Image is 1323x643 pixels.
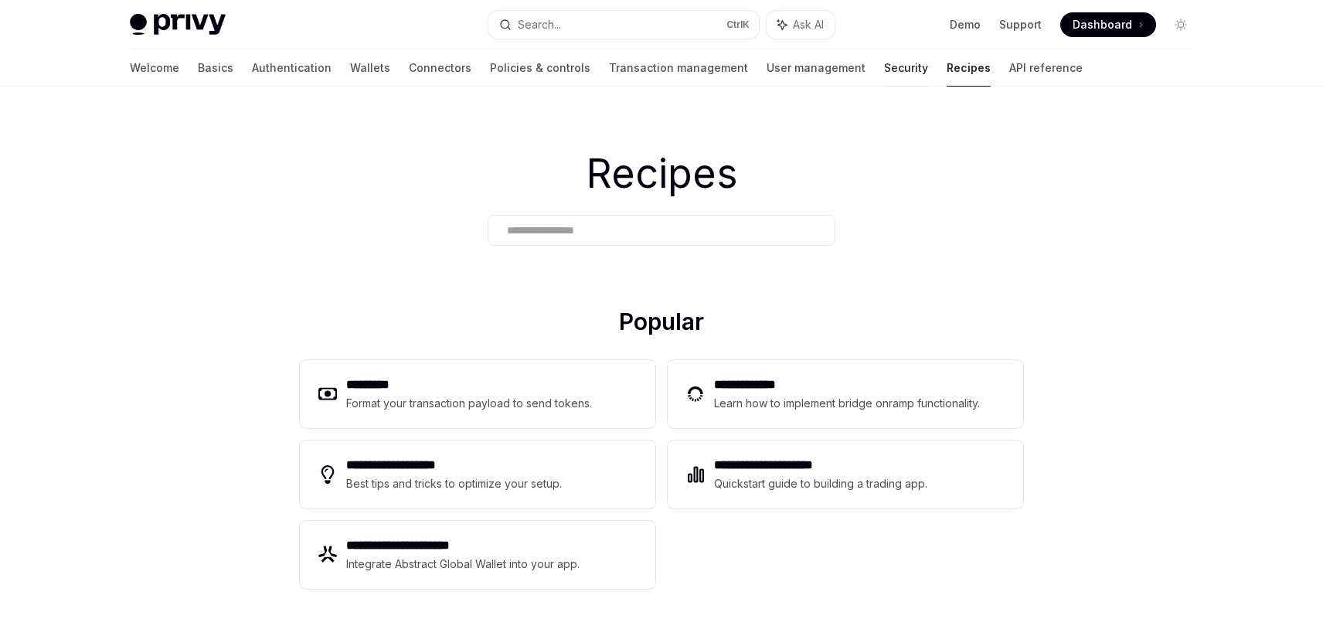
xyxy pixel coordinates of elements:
[488,11,759,39] button: Search...CtrlK
[726,19,750,31] span: Ctrl K
[714,475,928,493] div: Quickstart guide to building a trading app.
[490,49,590,87] a: Policies & controls
[947,49,991,87] a: Recipes
[1073,17,1132,32] span: Dashboard
[300,360,655,428] a: **** ****Format your transaction payload to send tokens.
[346,394,593,413] div: Format your transaction payload to send tokens.
[793,17,824,32] span: Ask AI
[767,11,835,39] button: Ask AI
[130,49,179,87] a: Welcome
[350,49,390,87] a: Wallets
[518,15,561,34] div: Search...
[130,14,226,36] img: light logo
[252,49,332,87] a: Authentication
[300,308,1023,342] h2: Popular
[950,17,981,32] a: Demo
[1009,49,1083,87] a: API reference
[884,49,928,87] a: Security
[609,49,748,87] a: Transaction management
[767,49,866,87] a: User management
[1060,12,1156,37] a: Dashboard
[198,49,233,87] a: Basics
[999,17,1042,32] a: Support
[346,555,581,573] div: Integrate Abstract Global Wallet into your app.
[714,394,985,413] div: Learn how to implement bridge onramp functionality.
[409,49,471,87] a: Connectors
[1168,12,1193,37] button: Toggle dark mode
[668,360,1023,428] a: **** **** ***Learn how to implement bridge onramp functionality.
[346,475,564,493] div: Best tips and tricks to optimize your setup.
